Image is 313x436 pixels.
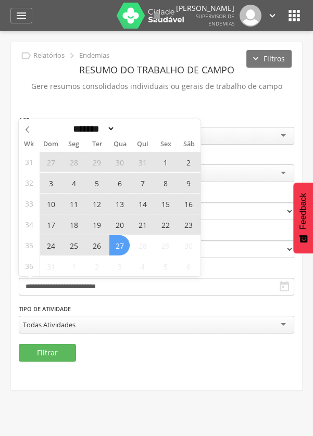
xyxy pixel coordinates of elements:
[267,10,278,21] i: 
[86,173,107,193] span: Agosto 5, 2025
[155,152,176,172] span: Agosto 1, 2025
[25,152,33,172] span: 31
[109,235,130,255] span: Agosto 27, 2025
[151,9,163,22] i: 
[64,214,84,235] span: Agosto 18, 2025
[20,50,32,61] i: 
[64,194,84,214] span: Agosto 11, 2025
[85,141,108,148] span: Ter
[41,173,61,193] span: Agosto 3, 2025
[19,79,294,94] p: Gere resumos consolidados individuais ou gerais de trabalho de campo
[41,214,61,235] span: Agosto 17, 2025
[109,152,130,172] span: Julho 30, 2025
[176,5,234,12] p: [PERSON_NAME]
[178,235,198,255] span: Agosto 30, 2025
[25,214,33,235] span: 34
[108,141,131,148] span: Qua
[86,235,107,255] span: Agosto 26, 2025
[178,256,198,276] span: Setembro 6, 2025
[41,194,61,214] span: Agosto 10, 2025
[19,305,71,313] label: Tipo de Atividade
[298,193,308,229] span: Feedback
[132,194,153,214] span: Agosto 14, 2025
[64,256,84,276] span: Setembro 1, 2025
[278,280,291,293] i: 
[41,256,61,276] span: Agosto 31, 2025
[115,123,149,134] input: Year
[178,194,198,214] span: Agosto 16, 2025
[155,235,176,255] span: Agosto 29, 2025
[178,141,201,148] span: Sáb
[196,12,234,27] span: Supervisor de Endemias
[132,173,153,193] span: Agosto 7, 2025
[62,141,85,148] span: Seg
[86,194,107,214] span: Agosto 12, 2025
[246,50,292,68] button: Filtros
[155,256,176,276] span: Setembro 5, 2025
[132,235,153,255] span: Agosto 28, 2025
[70,123,116,134] select: Month
[178,173,198,193] span: Agosto 9, 2025
[25,194,33,214] span: 33
[132,152,153,172] span: Julho 31, 2025
[293,183,313,253] button: Feedback - Mostrar pesquisa
[15,9,28,22] i: 
[178,152,198,172] span: Agosto 2, 2025
[41,152,61,172] span: Julho 27, 2025
[86,214,107,235] span: Agosto 19, 2025
[151,5,163,27] a: 
[23,320,76,329] div: Todas Atividades
[86,256,107,276] span: Setembro 2, 2025
[86,152,107,172] span: Julho 29, 2025
[155,194,176,214] span: Agosto 15, 2025
[155,214,176,235] span: Agosto 22, 2025
[19,60,294,79] header: Resumo do Trabalho de Campo
[25,173,33,193] span: 32
[109,256,130,276] span: Setembro 3, 2025
[66,50,78,61] i: 
[25,256,33,276] span: 36
[155,173,176,193] span: Agosto 8, 2025
[286,7,303,24] i: 
[132,214,153,235] span: Agosto 21, 2025
[132,256,153,276] span: Setembro 4, 2025
[25,235,33,255] span: 35
[33,52,65,60] p: Relatórios
[109,173,130,193] span: Agosto 6, 2025
[64,152,84,172] span: Julho 28, 2025
[10,8,32,23] a: 
[79,52,109,60] p: Endemias
[64,235,84,255] span: Agosto 25, 2025
[19,116,29,124] label: ACE
[131,141,154,148] span: Qui
[64,173,84,193] span: Agosto 4, 2025
[41,235,61,255] span: Agosto 24, 2025
[178,214,198,235] span: Agosto 23, 2025
[19,344,76,362] button: Filtrar
[109,194,130,214] span: Agosto 13, 2025
[40,141,62,148] span: Dom
[109,214,130,235] span: Agosto 20, 2025
[154,141,177,148] span: Sex
[267,5,278,27] a: 
[19,137,40,151] span: Wk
